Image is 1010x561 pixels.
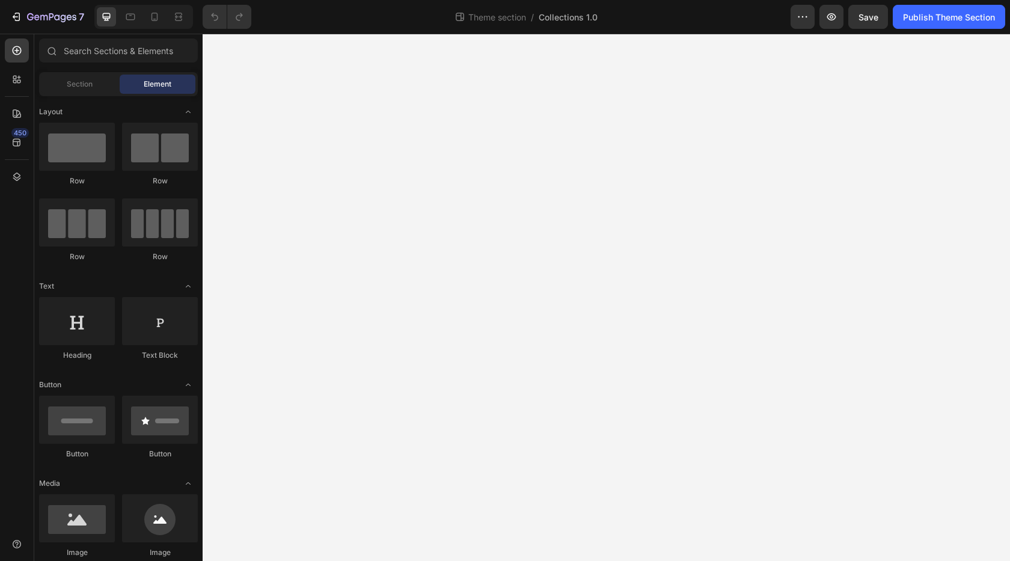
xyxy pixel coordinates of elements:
div: Row [39,251,115,262]
iframe: Design area [203,34,1010,561]
div: 450 [11,128,29,138]
div: Image [122,547,198,558]
span: Save [858,12,878,22]
div: Publish Theme Section [903,11,995,23]
span: / [531,11,534,23]
div: Row [39,176,115,186]
div: Button [122,449,198,459]
button: Save [848,5,888,29]
span: Media [39,478,60,489]
span: Toggle open [179,277,198,296]
input: Search Sections & Elements [39,38,198,63]
span: Button [39,379,61,390]
span: Section [67,79,93,90]
div: Row [122,176,198,186]
div: Heading [39,350,115,361]
span: Element [144,79,171,90]
span: Collections 1.0 [539,11,598,23]
button: Publish Theme Section [893,5,1005,29]
div: Text Block [122,350,198,361]
div: Undo/Redo [203,5,251,29]
span: Toggle open [179,375,198,394]
span: Toggle open [179,102,198,121]
span: Theme section [466,11,528,23]
div: Row [122,251,198,262]
span: Layout [39,106,63,117]
div: Image [39,547,115,558]
button: 7 [5,5,90,29]
div: Button [39,449,115,459]
span: Toggle open [179,474,198,493]
span: Text [39,281,54,292]
p: 7 [79,10,84,24]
